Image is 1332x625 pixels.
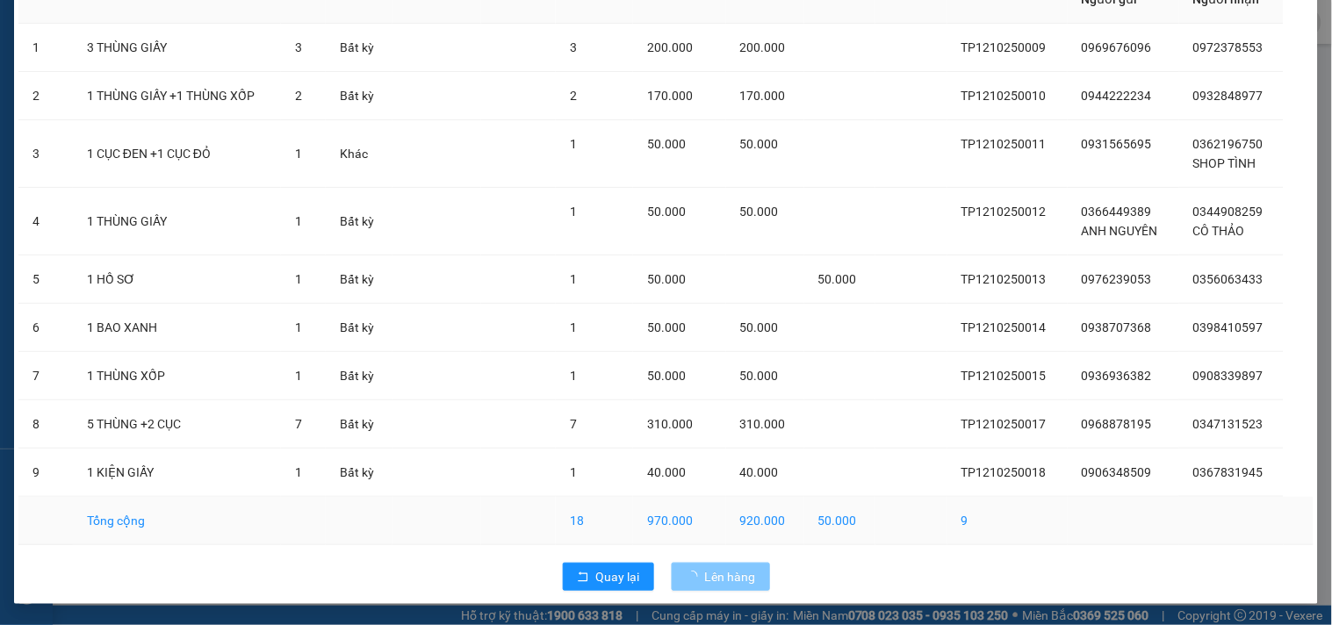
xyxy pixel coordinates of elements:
[961,89,1047,103] span: TP1210250010
[596,567,640,586] span: Quay lại
[961,417,1047,431] span: TP1210250017
[18,255,73,304] td: 5
[1082,40,1152,54] span: 0969676096
[563,563,654,591] button: rollbackQuay lại
[1193,137,1264,151] span: 0362196750
[961,320,1047,334] span: TP1210250014
[1193,272,1264,286] span: 0356063433
[1193,89,1264,103] span: 0932848977
[1193,205,1264,219] span: 0344908259
[73,255,281,304] td: 1 HỒ SƠ
[961,369,1047,383] span: TP1210250015
[205,17,248,35] span: Nhận:
[740,369,779,383] span: 50.000
[1082,465,1152,479] span: 0906348509
[947,497,1068,545] td: 9
[295,369,302,383] span: 1
[295,417,302,431] span: 7
[740,320,779,334] span: 50.000
[740,137,779,151] span: 50.000
[647,205,686,219] span: 50.000
[1082,272,1152,286] span: 0976239053
[570,137,577,151] span: 1
[1082,205,1152,219] span: 0366449389
[570,320,577,334] span: 1
[18,400,73,449] td: 8
[1193,465,1264,479] span: 0367831945
[740,417,786,431] span: 310.000
[18,352,73,400] td: 7
[647,272,686,286] span: 50.000
[556,497,633,545] td: 18
[1082,137,1152,151] span: 0931565695
[326,72,392,120] td: Bất kỳ
[326,449,392,497] td: Bất kỳ
[672,563,770,591] button: Lên hàng
[1193,369,1264,383] span: 0908339897
[570,205,577,219] span: 1
[818,272,857,286] span: 50.000
[686,571,705,583] span: loading
[1082,224,1158,238] span: ANH NGUYÊN
[326,304,392,352] td: Bất kỳ
[326,400,392,449] td: Bất kỳ
[13,92,196,113] div: 40.000
[15,124,328,146] div: Tên hàng: 1 CỤC XANH ( : 1 )
[577,571,589,585] span: rollback
[326,188,392,255] td: Bất kỳ
[705,567,756,586] span: Lên hàng
[326,24,392,72] td: Bất kỳ
[15,15,193,57] div: Văn Phòng [GEOGRAPHIC_DATA]
[18,72,73,120] td: 2
[647,40,693,54] span: 200.000
[1082,369,1152,383] span: 0936936382
[295,40,302,54] span: 3
[73,352,281,400] td: 1 THÙNG XỐP
[961,465,1047,479] span: TP1210250018
[73,449,281,497] td: 1 KIỆN GIẤY
[1082,417,1152,431] span: 0968878195
[18,449,73,497] td: 9
[961,205,1047,219] span: TP1210250012
[740,465,779,479] span: 40.000
[647,320,686,334] span: 50.000
[740,89,786,103] span: 170.000
[1193,320,1264,334] span: 0398410597
[1082,89,1152,103] span: 0944222234
[647,369,686,383] span: 50.000
[295,214,302,228] span: 1
[570,89,577,103] span: 2
[961,272,1047,286] span: TP1210250013
[73,400,281,449] td: 5 THÙNG +2 CỤC
[1193,417,1264,431] span: 0347131523
[570,40,577,54] span: 3
[73,72,281,120] td: 1 THÙNG GIẤY +1 THÙNG XỐP
[570,465,577,479] span: 1
[73,188,281,255] td: 1 THÙNG GIẤY
[647,137,686,151] span: 50.000
[236,122,260,147] span: SL
[73,497,281,545] td: Tổng cộng
[570,272,577,286] span: 1
[647,465,686,479] span: 40.000
[961,137,1047,151] span: TP1210250011
[15,57,193,82] div: 0907961131
[295,147,302,161] span: 1
[633,497,725,545] td: 970.000
[73,304,281,352] td: 1 BAO XANH
[73,24,281,72] td: 3 THÙNG GIẤY
[570,369,577,383] span: 1
[740,40,786,54] span: 200.000
[1082,320,1152,334] span: 0938707368
[804,497,875,545] td: 50.000
[726,497,804,545] td: 920.000
[570,417,577,431] span: 7
[326,352,392,400] td: Bất kỳ
[326,255,392,304] td: Bất kỳ
[647,89,693,103] span: 170.000
[18,188,73,255] td: 4
[205,57,328,82] div: 0916889366
[295,465,302,479] span: 1
[961,40,1047,54] span: TP1210250009
[295,89,302,103] span: 2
